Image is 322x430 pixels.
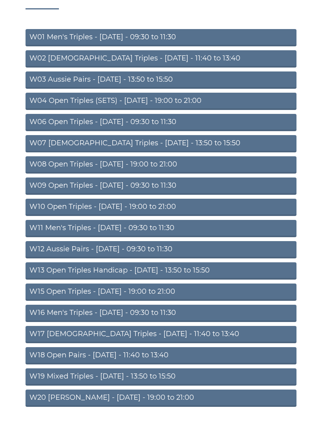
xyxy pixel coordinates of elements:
[26,220,296,237] a: W11 Men's Triples - [DATE] - 09:30 to 11:30
[26,156,296,174] a: W08 Open Triples - [DATE] - 19:00 to 21:00
[26,326,296,343] a: W17 [DEMOGRAPHIC_DATA] Triples - [DATE] - 11:40 to 13:40
[26,135,296,152] a: W07 [DEMOGRAPHIC_DATA] Triples - [DATE] - 13:50 to 15:50
[26,262,296,280] a: W13 Open Triples Handicap - [DATE] - 13:50 to 15:50
[26,305,296,322] a: W16 Men's Triples - [DATE] - 09:30 to 11:30
[26,390,296,407] a: W20 [PERSON_NAME] - [DATE] - 19:00 to 21:00
[26,347,296,364] a: W18 Open Pairs - [DATE] - 11:40 to 13:40
[26,114,296,131] a: W06 Open Triples - [DATE] - 09:30 to 11:30
[26,199,296,216] a: W10 Open Triples - [DATE] - 19:00 to 21:00
[26,284,296,301] a: W15 Open Triples - [DATE] - 19:00 to 21:00
[26,93,296,110] a: W04 Open Triples (SETS) - [DATE] - 19:00 to 21:00
[26,29,296,46] a: W01 Men's Triples - [DATE] - 09:30 to 11:30
[26,71,296,89] a: W03 Aussie Pairs - [DATE] - 13:50 to 15:50
[26,241,296,258] a: W12 Aussie Pairs - [DATE] - 09:30 to 11:30
[26,177,296,195] a: W09 Open Triples - [DATE] - 09:30 to 11:30
[26,50,296,68] a: W02 [DEMOGRAPHIC_DATA] Triples - [DATE] - 11:40 to 13:40
[26,368,296,386] a: W19 Mixed Triples - [DATE] - 13:50 to 15:50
